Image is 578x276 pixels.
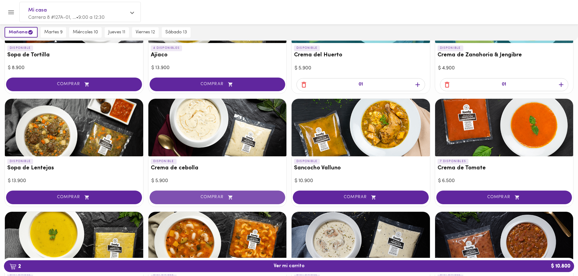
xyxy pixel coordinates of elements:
[295,65,427,72] div: $ 5.900
[151,45,182,51] p: 4 DISPONIBLES
[293,191,429,204] button: COMPRAR
[359,81,363,88] p: 01
[438,45,463,51] p: DISPONIBLE
[294,159,320,164] p: DISPONIBLE
[157,82,278,87] span: COMPRAR
[157,195,278,200] span: COMPRAR
[6,191,142,204] button: COMPRAR
[162,27,191,38] button: sábado 13
[436,191,572,204] button: COMPRAR
[148,99,287,156] div: Crema de cebolla
[7,159,33,164] p: DISPONIBLE
[41,27,66,38] button: martes 9
[4,260,574,272] button: 2Ver mi carrito$ 10.800
[438,52,571,58] h3: Crema de Zanahoria & Jengibre
[435,99,573,156] div: Crema de Tomate
[150,78,286,91] button: COMPRAR
[14,195,134,200] span: COMPRAR
[294,45,320,51] p: DISPONIBLE
[151,159,177,164] p: DISPONIBLE
[9,264,16,270] img: cart.png
[7,52,141,58] h3: Sopa de Tortilla
[543,241,572,270] iframe: Messagebird Livechat Widget
[274,263,305,269] span: Ver mi carrito
[148,212,287,269] div: Sopa Minestrone
[9,29,33,35] span: mañana
[292,99,430,156] div: Sancocho Valluno
[294,52,428,58] h3: Crema del Huerto
[8,178,140,185] div: $ 13.900
[5,212,143,269] div: Crema de Ahuyama
[438,178,570,185] div: $ 6.500
[7,165,141,171] h3: Sopa de Lentejas
[14,82,134,87] span: COMPRAR
[6,78,142,91] button: COMPRAR
[151,165,284,171] h3: Crema de cebolla
[438,65,570,72] div: $ 4.900
[8,65,140,71] div: $ 8.900
[132,27,159,38] button: viernes 12
[28,6,126,14] span: Mi casa
[44,30,63,35] span: martes 9
[150,191,286,204] button: COMPRAR
[294,165,428,171] h3: Sancocho Valluno
[438,165,571,171] h3: Crema de Tomate
[108,30,125,35] span: jueves 11
[435,212,573,269] div: Sopa de Frijoles
[6,262,25,270] b: 2
[69,27,102,38] button: miércoles 10
[105,27,129,38] button: jueves 11
[136,30,155,35] span: viernes 12
[295,178,427,185] div: $ 10.900
[5,99,143,156] div: Sopa de Lentejas
[292,212,430,269] div: Crema de Champiñones
[151,65,284,71] div: $ 13.900
[5,27,38,38] button: mañana
[165,30,187,35] span: sábado 13
[28,15,105,20] span: Carrera 8 #127A-01, ... • 9:00 a 12:30
[438,159,469,164] p: 7 DISPONIBLES
[300,195,421,200] span: COMPRAR
[4,5,19,20] button: Menu
[502,81,506,88] p: 01
[151,52,284,58] h3: Ajiaco
[7,45,33,51] p: DISPONIBLE
[151,178,284,185] div: $ 5.900
[73,30,98,35] span: miércoles 10
[444,195,565,200] span: COMPRAR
